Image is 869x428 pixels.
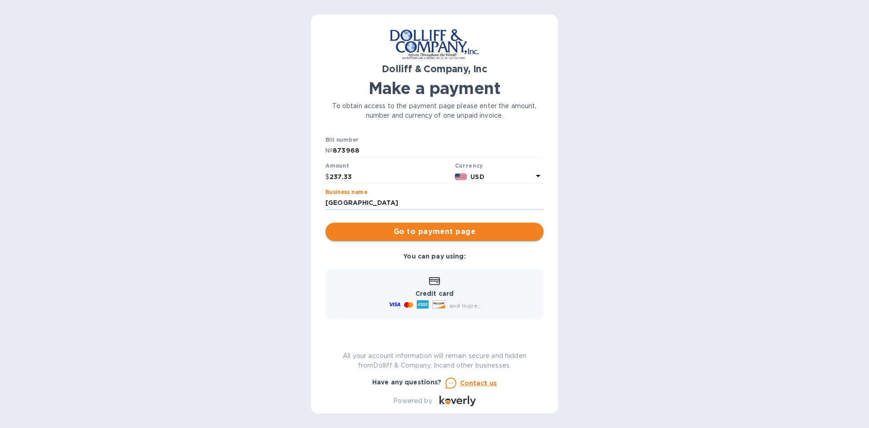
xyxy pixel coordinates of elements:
[333,226,536,237] span: Go to payment page
[325,223,544,241] button: Go to payment page
[325,172,330,182] p: $
[449,302,482,309] span: and more...
[325,164,349,169] label: Amount
[325,101,544,120] p: To obtain access to the payment page please enter the amount, number and currency of one unpaid i...
[455,162,483,169] b: Currency
[325,351,544,370] p: All your account information will remain secure and hidden from Dolliff & Company, Inc and other ...
[325,189,367,195] label: Business name
[325,137,358,143] label: Bill number
[455,174,467,180] img: USD
[382,63,487,75] b: Dolliff & Company, Inc
[460,379,497,387] u: Contact us
[325,79,544,98] h1: Make a payment
[403,253,465,260] b: You can pay using:
[393,396,432,406] p: Powered by
[330,170,451,184] input: 0.00
[415,290,454,297] b: Credit card
[372,378,442,386] b: Have any questions?
[333,144,544,158] input: Enter bill number
[470,173,484,180] b: USD
[325,196,544,210] input: Enter business name
[325,146,333,155] p: №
